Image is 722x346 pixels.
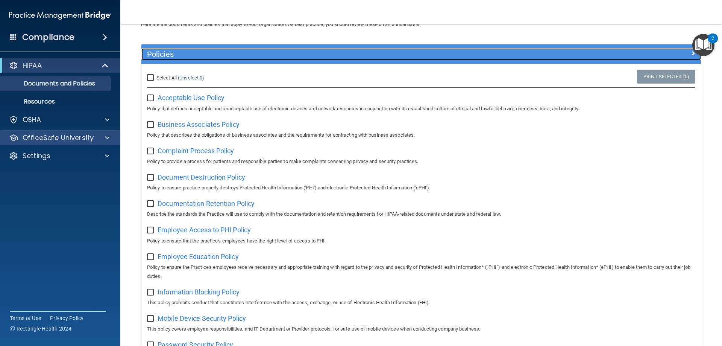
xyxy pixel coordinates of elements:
[10,314,41,322] a: Terms of Use
[147,236,695,245] p: Policy to ensure that the practice's employees have the right level of access to PHI.
[147,50,555,58] h5: Policies
[158,314,246,322] span: Mobile Device Security Policy
[147,325,695,334] p: This policy covers employee responsibilities, and IT Department or Provider protocols, for safe u...
[147,263,695,281] p: Policy to ensure the Practice's employees receive necessary and appropriate training with regard ...
[147,75,156,81] input: Select All (Unselect 0)
[9,133,109,142] a: OfficeSafe University
[147,157,695,166] p: Policy to provide a process for patients and responsible parties to make complaints concerning pr...
[147,298,695,307] p: This policy prohibits conduct that constitutes interference with the access, exchange, or use of ...
[23,133,94,142] p: OfficeSafe University
[156,75,177,81] span: Select All
[158,173,245,181] span: Document Destruction Policy
[158,226,251,234] span: Employee Access to PHI Policy
[10,325,71,332] span: Ⓒ Rectangle Health 2024
[158,253,239,261] span: Employee Education Policy
[692,34,714,56] button: Open Resource Center, 2 new notifications
[147,48,695,60] a: Policies
[158,288,240,296] span: Information Blocking Policy
[147,104,695,113] p: Policy that defines acceptable and unacceptable use of electronic devices and network resources i...
[147,131,695,140] p: Policy that describes the obligations of business associates and the requirements for contracting...
[158,147,234,155] span: Complaint Process Policy
[5,98,108,105] p: Resources
[23,115,41,124] p: OSHA
[147,210,695,219] p: Describe the standards the Practice will use to comply with the documentation and retention requi...
[711,38,714,48] div: 2
[141,21,420,27] span: Here are the documents and policies that apply to your organization. As best practice, you should...
[158,200,255,207] span: Documentation Retention Policy
[637,70,695,84] a: Print Selected (0)
[178,75,204,81] a: (Unselect 0)
[22,32,74,43] h4: Compliance
[158,120,240,128] span: Business Associates Policy
[147,183,695,192] p: Policy to ensure practice properly destroys Protected Health Information ('PHI') and electronic P...
[9,61,109,70] a: HIPAA
[23,151,50,160] p: Settings
[5,80,108,87] p: Documents and Policies
[9,115,109,124] a: OSHA
[9,8,111,23] img: PMB logo
[9,151,109,160] a: Settings
[23,61,42,70] p: HIPAA
[158,94,224,102] span: Acceptable Use Policy
[50,314,84,322] a: Privacy Policy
